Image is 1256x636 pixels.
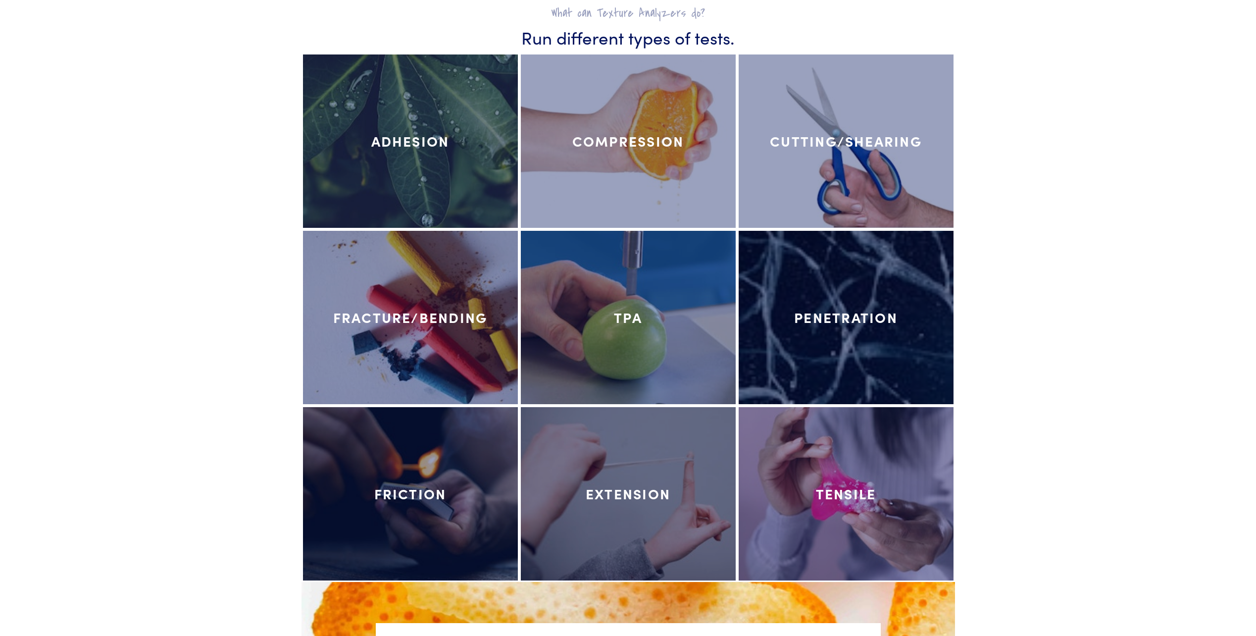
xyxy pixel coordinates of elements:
h4: Friction [374,485,447,502]
h4: Fracture/Bending [333,309,488,326]
h4: Extension [586,485,670,502]
h4: TPA [614,309,642,326]
h4: Penetration [794,309,898,326]
h4: Compression [572,133,684,150]
h3: Run different types of tests. [307,25,949,49]
h4: Tensile [816,485,876,502]
h2: What can Texture Analyzers do? [307,5,949,21]
h4: Adhesion [371,133,450,150]
h4: Cutting/Shearing [770,133,922,150]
